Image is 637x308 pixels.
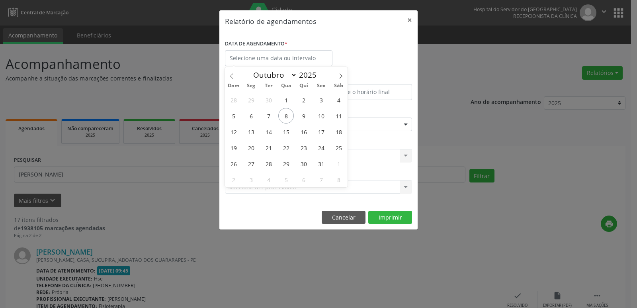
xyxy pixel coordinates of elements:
[225,38,287,50] label: DATA DE AGENDAMENTO
[313,172,329,187] span: Novembro 7, 2025
[261,172,276,187] span: Novembro 4, 2025
[261,156,276,171] span: Outubro 28, 2025
[243,172,259,187] span: Novembro 3, 2025
[296,92,311,108] span: Outubro 2, 2025
[225,83,242,88] span: Dom
[278,156,294,171] span: Outubro 29, 2025
[226,92,241,108] span: Setembro 28, 2025
[331,108,346,124] span: Outubro 11, 2025
[243,92,259,108] span: Setembro 29, 2025
[313,124,329,139] span: Outubro 17, 2025
[402,10,418,30] button: Close
[261,108,276,124] span: Outubro 7, 2025
[313,156,329,171] span: Outubro 31, 2025
[226,172,241,187] span: Novembro 2, 2025
[296,172,311,187] span: Novembro 6, 2025
[278,172,294,187] span: Novembro 5, 2025
[261,140,276,155] span: Outubro 21, 2025
[313,108,329,124] span: Outubro 10, 2025
[261,92,276,108] span: Setembro 30, 2025
[243,108,259,124] span: Outubro 6, 2025
[296,124,311,139] span: Outubro 16, 2025
[261,124,276,139] span: Outubro 14, 2025
[331,124,346,139] span: Outubro 18, 2025
[278,92,294,108] span: Outubro 1, 2025
[243,156,259,171] span: Outubro 27, 2025
[331,92,346,108] span: Outubro 4, 2025
[320,84,412,100] input: Selecione o horário final
[297,70,323,80] input: Year
[225,16,316,26] h5: Relatório de agendamentos
[296,156,311,171] span: Outubro 30, 2025
[330,83,348,88] span: Sáb
[225,50,332,66] input: Selecione uma data ou intervalo
[278,140,294,155] span: Outubro 22, 2025
[331,156,346,171] span: Novembro 1, 2025
[322,211,365,224] button: Cancelar
[226,108,241,124] span: Outubro 5, 2025
[226,140,241,155] span: Outubro 19, 2025
[320,72,412,84] label: ATÉ
[243,124,259,139] span: Outubro 13, 2025
[278,108,294,124] span: Outubro 8, 2025
[331,140,346,155] span: Outubro 25, 2025
[331,172,346,187] span: Novembro 8, 2025
[260,83,277,88] span: Ter
[313,92,329,108] span: Outubro 3, 2025
[296,140,311,155] span: Outubro 23, 2025
[226,156,241,171] span: Outubro 26, 2025
[368,211,412,224] button: Imprimir
[295,83,313,88] span: Qui
[242,83,260,88] span: Seg
[278,124,294,139] span: Outubro 15, 2025
[313,83,330,88] span: Sex
[313,140,329,155] span: Outubro 24, 2025
[243,140,259,155] span: Outubro 20, 2025
[226,124,241,139] span: Outubro 12, 2025
[277,83,295,88] span: Qua
[249,69,297,80] select: Month
[296,108,311,124] span: Outubro 9, 2025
